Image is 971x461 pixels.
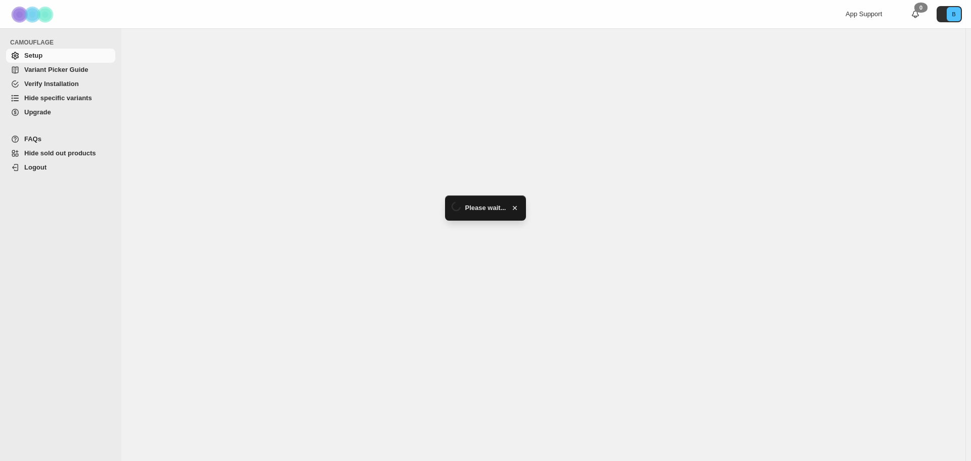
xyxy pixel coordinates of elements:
[937,6,962,22] button: Avatar with initials B
[24,163,47,171] span: Logout
[8,1,59,28] img: Camouflage
[914,3,928,13] div: 0
[910,9,920,19] a: 0
[24,66,88,73] span: Variant Picker Guide
[24,94,92,102] span: Hide specific variants
[24,108,51,116] span: Upgrade
[10,38,116,47] span: CAMOUFLAGE
[24,149,96,157] span: Hide sold out products
[465,203,506,213] span: Please wait...
[24,80,79,88] span: Verify Installation
[6,91,115,105] a: Hide specific variants
[952,11,955,17] text: B
[6,49,115,63] a: Setup
[6,77,115,91] a: Verify Installation
[6,132,115,146] a: FAQs
[6,63,115,77] a: Variant Picker Guide
[24,52,42,59] span: Setup
[6,160,115,175] a: Logout
[6,146,115,160] a: Hide sold out products
[6,105,115,119] a: Upgrade
[24,135,41,143] span: FAQs
[846,10,882,18] span: App Support
[947,7,961,21] span: Avatar with initials B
